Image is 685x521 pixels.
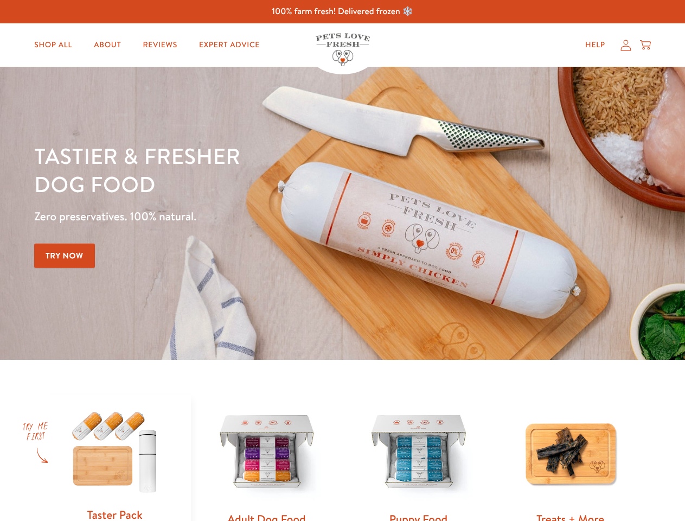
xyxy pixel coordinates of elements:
a: Try Now [34,244,95,268]
a: Reviews [134,34,185,56]
a: Shop All [25,34,81,56]
a: Help [577,34,614,56]
img: Pets Love Fresh [316,33,370,66]
h1: Tastier & fresher dog food [34,142,445,198]
a: About [85,34,130,56]
a: Expert Advice [190,34,268,56]
p: Zero preservatives. 100% natural. [34,207,445,226]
